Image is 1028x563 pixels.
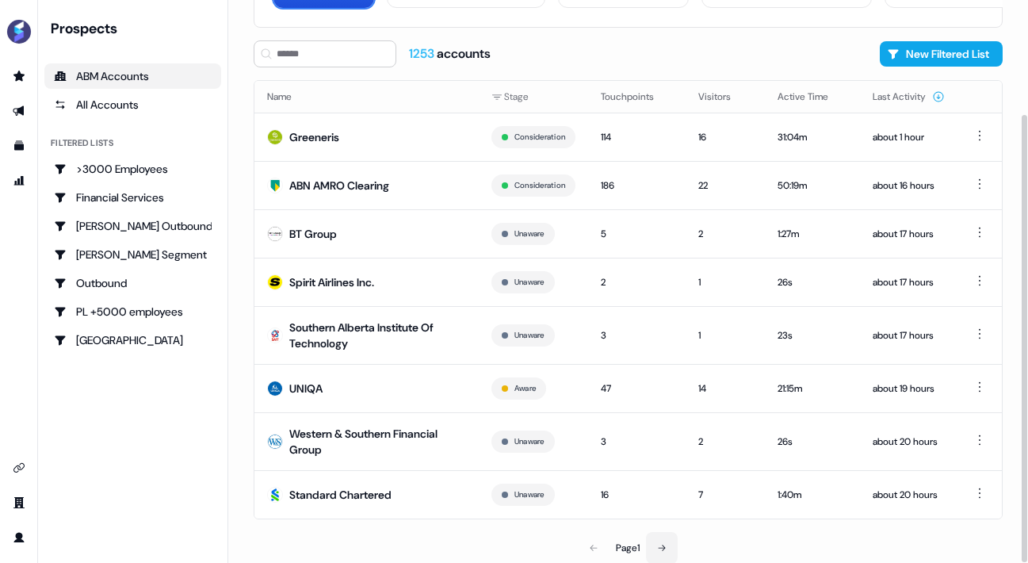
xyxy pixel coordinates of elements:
[778,434,847,450] div: 26s
[514,488,545,502] button: Unaware
[289,381,323,396] div: UNIQA
[289,487,392,503] div: Standard Chartered
[514,328,545,343] button: Unaware
[44,156,221,182] a: Go to >3000 Employees
[514,275,545,289] button: Unaware
[601,381,673,396] div: 47
[601,82,673,111] button: Touchpoints
[6,455,32,481] a: Go to integrations
[54,332,212,348] div: [GEOGRAPHIC_DATA]
[54,190,212,205] div: Financial Services
[616,540,640,556] div: Page 1
[514,381,536,396] button: Aware
[44,213,221,239] a: Go to Kasper's Outbound
[44,63,221,89] a: ABM Accounts
[409,45,491,63] div: accounts
[514,178,565,193] button: Consideration
[873,381,945,396] div: about 19 hours
[289,274,374,290] div: Spirit Airlines Inc.
[289,129,339,145] div: Greeneris
[873,274,945,290] div: about 17 hours
[698,434,752,450] div: 2
[44,92,221,117] a: All accounts
[778,226,847,242] div: 1:27m
[698,381,752,396] div: 14
[778,178,847,193] div: 50:19m
[698,129,752,145] div: 16
[289,178,389,193] div: ABN AMRO Clearing
[44,242,221,267] a: Go to Kasper's Segment
[873,487,945,503] div: about 20 hours
[601,129,673,145] div: 114
[6,98,32,124] a: Go to outbound experience
[289,426,466,458] div: Western & Southern Financial Group
[6,133,32,159] a: Go to templates
[873,129,945,145] div: about 1 hour
[514,130,565,144] button: Consideration
[514,435,545,449] button: Unaware
[54,161,212,177] div: >3000 Employees
[778,487,847,503] div: 1:40m
[880,41,1003,67] button: New Filtered List
[6,490,32,515] a: Go to team
[44,327,221,353] a: Go to Poland
[698,178,752,193] div: 22
[6,525,32,550] a: Go to profile
[51,136,113,150] div: Filtered lists
[54,275,212,291] div: Outbound
[44,299,221,324] a: Go to PL +5000 employees
[698,82,750,111] button: Visitors
[601,274,673,290] div: 2
[601,487,673,503] div: 16
[409,45,437,62] span: 1253
[54,218,212,234] div: [PERSON_NAME] Outbound
[54,247,212,262] div: [PERSON_NAME] Segment
[873,178,945,193] div: about 16 hours
[6,168,32,193] a: Go to attribution
[601,327,673,343] div: 3
[54,97,212,113] div: All Accounts
[51,19,221,38] div: Prospects
[698,274,752,290] div: 1
[254,81,479,113] th: Name
[778,274,847,290] div: 26s
[698,327,752,343] div: 1
[289,320,466,351] div: Southern Alberta Institute Of Technology
[54,304,212,320] div: PL +5000 employees
[289,226,337,242] div: BT Group
[873,327,945,343] div: about 17 hours
[698,226,752,242] div: 2
[491,89,575,105] div: Stage
[873,82,945,111] button: Last Activity
[6,63,32,89] a: Go to prospects
[601,434,673,450] div: 3
[601,178,673,193] div: 186
[44,270,221,296] a: Go to Outbound
[54,68,212,84] div: ABM Accounts
[778,381,847,396] div: 21:15m
[601,226,673,242] div: 5
[778,327,847,343] div: 23s
[873,434,945,450] div: about 20 hours
[698,487,752,503] div: 7
[778,129,847,145] div: 31:04m
[778,82,847,111] button: Active Time
[873,226,945,242] div: about 17 hours
[514,227,545,241] button: Unaware
[44,185,221,210] a: Go to Financial Services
